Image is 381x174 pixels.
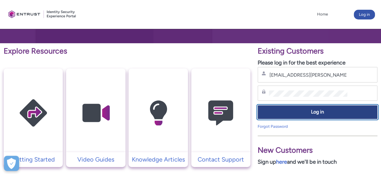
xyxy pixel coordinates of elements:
img: Contact Support [192,80,249,146]
p: Sign up and we'll be in touch [258,158,377,166]
a: Knowledge Articles [129,155,188,164]
a: Forgot Password [258,124,288,129]
p: Existing Customers [258,45,377,57]
a: here [276,158,287,165]
p: Video Guides [69,155,122,164]
input: Username [269,72,347,78]
button: Log in [354,10,375,19]
p: Explore Resources [4,45,250,57]
p: Please log in for the best experience [258,59,377,67]
img: Video Guides [67,80,125,146]
img: Getting Started [5,80,62,146]
div: Cookie Preferences [4,156,19,171]
button: Log in [258,105,377,119]
button: Open Preferences [4,156,19,171]
p: Contact Support [194,155,247,164]
a: Contact Support [191,155,250,164]
img: Knowledge Articles [129,80,187,146]
span: Log in [262,109,373,116]
p: New Customers [258,144,377,156]
a: Getting Started [4,155,63,164]
a: Video Guides [66,155,125,164]
p: Getting Started [7,155,60,164]
a: Home [316,10,329,19]
p: Knowledge Articles [132,155,185,164]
